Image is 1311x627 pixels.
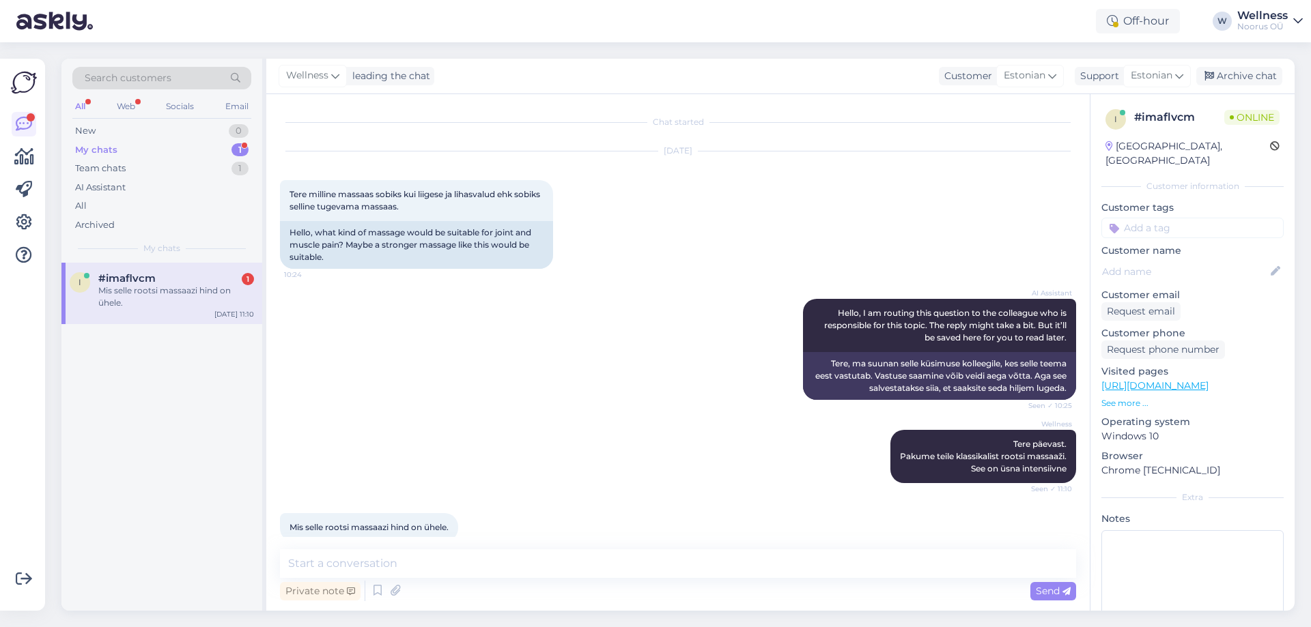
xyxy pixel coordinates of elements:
[939,69,992,83] div: Customer
[280,145,1076,157] div: [DATE]
[75,199,87,213] div: All
[1036,585,1071,597] span: Send
[1101,415,1284,429] p: Operating system
[75,143,117,157] div: My chats
[1101,340,1225,359] div: Request phone number
[1096,9,1180,33] div: Off-hour
[1134,109,1224,126] div: # imaflvcm
[1101,512,1284,526] p: Notes
[1101,449,1284,463] p: Browser
[1131,68,1172,83] span: Estonian
[79,277,81,287] span: i
[1101,244,1284,258] p: Customer name
[75,181,126,194] div: AI Assistant
[284,269,335,280] span: 10:24
[242,273,254,285] div: 1
[1105,139,1270,168] div: [GEOGRAPHIC_DATA], [GEOGRAPHIC_DATA]
[1237,10,1288,21] div: Wellness
[1101,397,1284,409] p: See more ...
[229,124,249,138] div: 0
[824,308,1069,342] span: Hello, I am routing this question to the colleague who is responsible for this topic. The reply m...
[143,242,180,254] span: My chats
[1224,110,1280,125] span: Online
[1213,12,1232,31] div: W
[1237,10,1303,32] a: WellnessNoorus OÜ
[1101,288,1284,302] p: Customer email
[98,272,156,285] span: #imaflvcm
[114,98,138,115] div: Web
[1101,463,1284,478] p: Chrome [TECHNICAL_ID]
[803,352,1076,400] div: Tere, ma suunan selle küsimuse kolleegile, kes selle teema eest vastutab. Vastuse saamine võib ve...
[1021,288,1072,298] span: AI Assistant
[1101,491,1284,504] div: Extra
[1237,21,1288,32] div: Noorus OÜ
[347,69,430,83] div: leading the chat
[280,116,1076,128] div: Chat started
[1101,326,1284,340] p: Customer phone
[1101,302,1181,321] div: Request email
[231,162,249,175] div: 1
[11,70,37,96] img: Askly Logo
[1075,69,1119,83] div: Support
[231,143,249,157] div: 1
[286,68,328,83] span: Wellness
[280,221,553,269] div: Hello, what kind of massage would be suitable for joint and muscle pain? Maybe a stronger massage...
[1101,180,1284,192] div: Customer information
[1021,400,1072,411] span: Seen ✓ 10:25
[1101,201,1284,215] p: Customer tags
[280,582,361,600] div: Private note
[98,285,254,309] div: Mis selle rootsi massaazi hind on ühele.
[900,439,1067,473] span: Tere päevast. Pakume teile klassikalist rootsi massaaži. See on üsna intensiivne
[290,522,449,532] span: Mis selle rootsi massaazi hind on ühele.
[223,98,251,115] div: Email
[1021,484,1072,494] span: Seen ✓ 11:10
[1114,114,1117,124] span: i
[85,71,171,85] span: Search customers
[1102,264,1268,279] input: Add name
[1021,419,1072,429] span: Wellness
[1101,429,1284,443] p: Windows 10
[75,162,126,175] div: Team chats
[1101,364,1284,379] p: Visited pages
[1101,379,1209,392] a: [URL][DOMAIN_NAME]
[1004,68,1045,83] span: Estonian
[1101,218,1284,238] input: Add a tag
[290,189,542,212] span: Tere milline massaas sobiks kui liigese ja lihasvalud ehk sobiks selline tugevama massaas.
[163,98,197,115] div: Socials
[72,98,88,115] div: All
[75,124,96,138] div: New
[1196,67,1282,85] div: Archive chat
[75,218,115,232] div: Archived
[214,309,254,319] div: [DATE] 11:10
